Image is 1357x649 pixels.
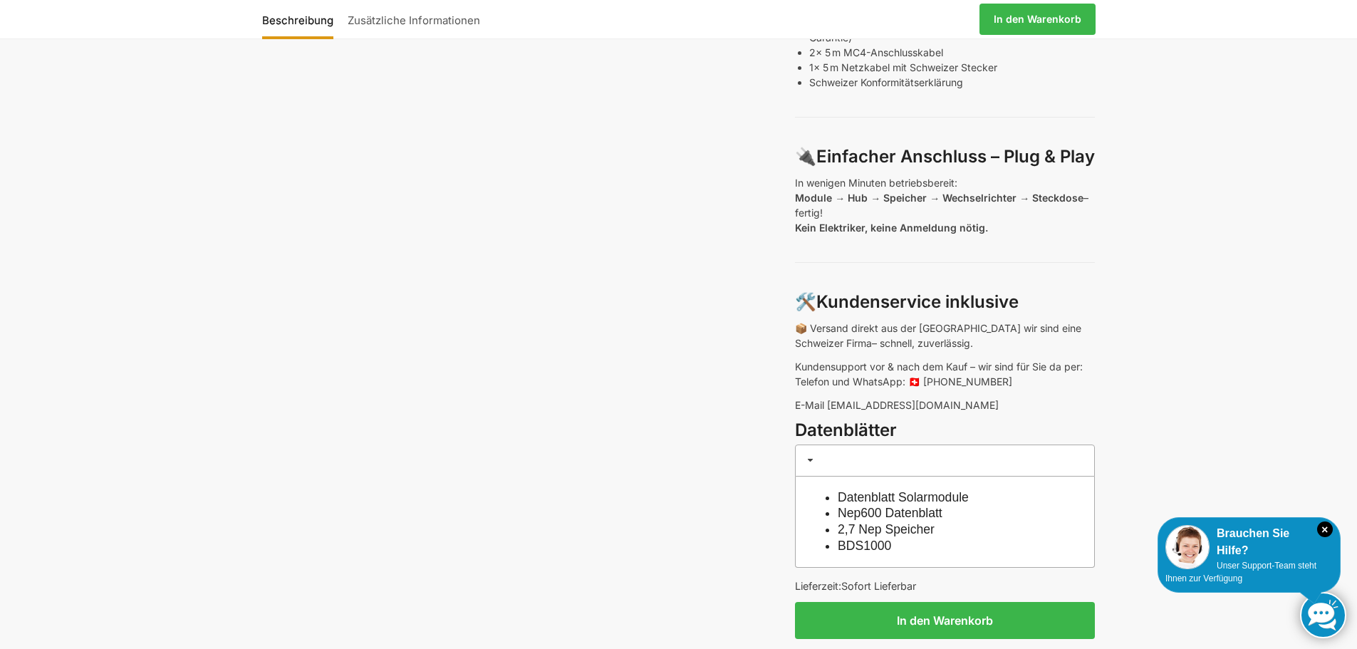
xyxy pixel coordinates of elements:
p: Kundensupport vor & nach dem Kauf – wir sind für Sie da per: Telefon und WhatsApp: 🇨🇭 [PHONE_NUMBER] [795,359,1095,389]
strong: Einfacher Anschluss – Plug & Play [816,146,1095,167]
a: Zusätzliche Informationen [340,2,487,36]
i: Schließen [1317,521,1333,537]
p: 2x 5 m MC4-Anschlusskabel [809,45,1095,60]
a: Datenblatt Solarmodule [838,490,969,504]
strong: Module → Hub → Speicher → Wechselrichter → Steckdose [795,192,1083,204]
p: In wenigen Minuten betriebsbereit: – fertig! [795,175,1095,235]
h3: 🔌 [795,145,1095,170]
h3: 🛠️ [795,290,1095,315]
span: Unser Support-Team steht Ihnen zur Verfügung [1165,561,1316,583]
strong: Kein Elektriker, keine Anmeldung nötig. [795,222,988,234]
strong: Kundenservice inklusive [816,291,1019,312]
span: Sofort Lieferbar [841,580,916,592]
p: 📦 Versand direkt aus der [GEOGRAPHIC_DATA] wir sind eine Schweizer Firma– schnell, zuverlässig. [795,321,1095,351]
p: Schweizer Konformitätserklärung [809,75,1095,90]
img: Customer service [1165,525,1210,569]
span: Lieferzeit: [795,580,916,592]
a: Nep600 Datenblatt [838,506,942,520]
a: Beschreibung [262,2,340,36]
a: BDS1000 [838,539,891,553]
div: Brauchen Sie Hilfe? [1165,525,1333,559]
p: 1x 5 m Netzkabel mit Schweizer Stecker [809,60,1095,75]
h3: Datenblätter [795,418,1095,443]
a: In den Warenkorb [979,4,1096,35]
a: 2,7 Nep Speicher [838,522,935,536]
button: In den Warenkorb [795,602,1095,639]
p: E-Mail [EMAIL_ADDRESS][DOMAIN_NAME] [795,398,1095,412]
